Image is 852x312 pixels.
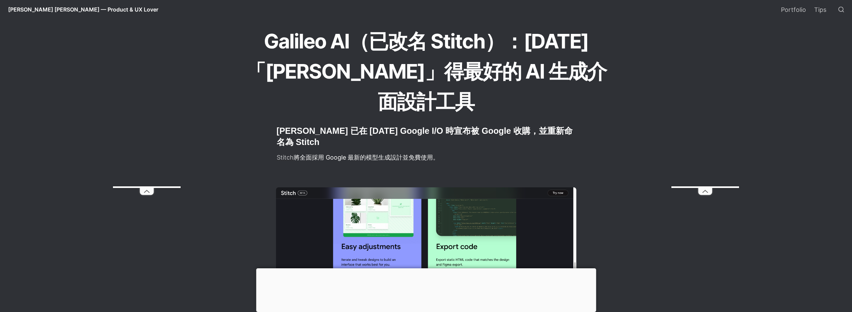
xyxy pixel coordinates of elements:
[256,268,596,310] iframe: Advertisement
[113,51,181,186] iframe: Advertisement
[244,26,609,118] h1: Galileo AI（已改名 Stitch）：[DATE]「[PERSON_NAME]」得最好的 AI 生成介面設計工具
[276,124,576,148] h2: [PERSON_NAME] 已在 [DATE] Google I/O 時宣布被 Google 收購，並重新命名為 Stitch
[671,51,739,186] iframe: Advertisement
[277,154,294,161] a: Stitch
[8,6,158,13] span: [PERSON_NAME] [PERSON_NAME] — Product & UX Lover
[276,152,576,163] p: 將全面採用 Google 最新的模型生成設計並免費使用。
